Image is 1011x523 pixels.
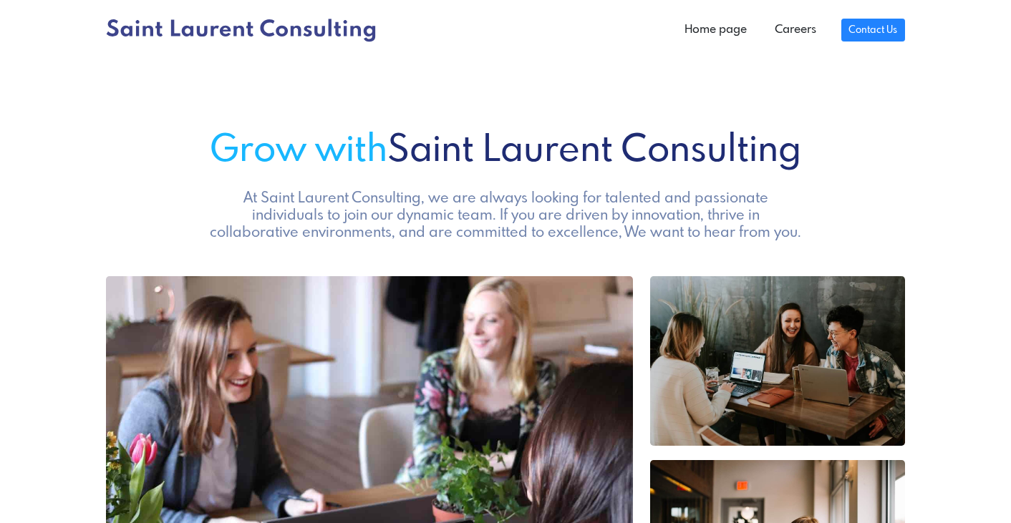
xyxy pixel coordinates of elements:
a: Home page [671,16,760,44]
a: Contact Us [841,19,905,41]
h5: At Saint Laurent Consulting, we are always looking for talented and passionate individuals to joi... [206,190,806,242]
a: Careers [760,16,829,44]
h1: Saint Laurent Consulting [106,129,905,173]
span: Grow with [210,132,387,170]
